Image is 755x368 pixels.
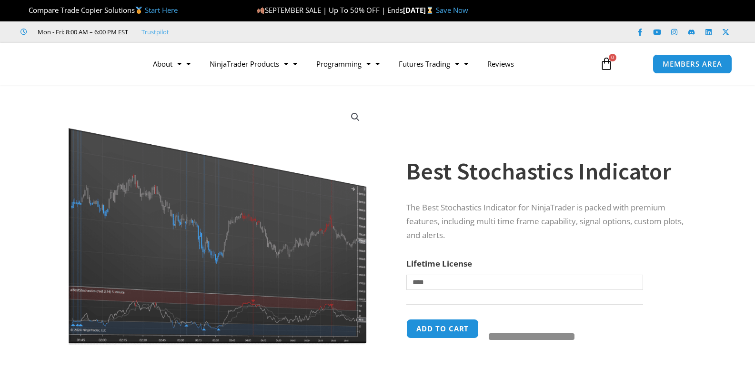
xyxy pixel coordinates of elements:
span: 0 [609,54,616,61]
a: 0 [585,50,627,78]
button: Add to cart [406,319,479,338]
a: MEMBERS AREA [653,54,732,74]
span: SEPTEMBER SALE | Up To 50% OFF | Ends [257,5,403,15]
span: Mon - Fri: 8:00 AM – 6:00 PM EST [35,26,128,38]
img: 🏆 [21,7,28,14]
span: MEMBERS AREA [663,60,722,68]
span: Compare Trade Copier Solutions [20,5,178,15]
img: 🍂 [257,7,264,14]
strong: [DATE] [403,5,436,15]
button: Buy with GPay [489,333,574,340]
a: View full-screen image gallery [347,109,364,126]
nav: Menu [143,53,589,75]
a: NinjaTrader Products [200,53,307,75]
span: The Best Stochastics Indicator for NinjaTrader is packed with premium features, including multi t... [406,202,684,240]
h1: Best Stochastics Indicator [406,155,685,188]
iframe: Secure payment input frame [487,318,573,318]
a: Futures Trading [389,53,478,75]
a: About [143,53,200,75]
a: Reviews [478,53,523,75]
a: Clear options [406,295,421,301]
label: Lifetime License [406,258,472,269]
img: Best Stochastics [65,101,371,346]
img: LogoAI | Affordable Indicators – NinjaTrader [23,47,126,81]
a: Start Here [145,5,178,15]
img: ⌛ [426,7,433,14]
a: Programming [307,53,389,75]
a: Save Now [436,5,468,15]
img: 🥇 [135,7,142,14]
a: Trustpilot [141,26,169,38]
